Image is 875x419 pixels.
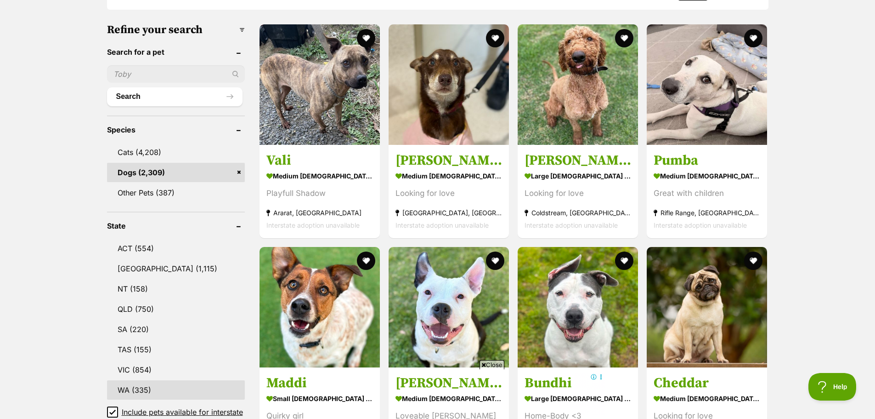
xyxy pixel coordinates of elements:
a: [GEOGRAPHIC_DATA] (1,115) [107,259,245,278]
a: Vali medium [DEMOGRAPHIC_DATA] Dog Playfull Shadow Ararat, [GEOGRAPHIC_DATA] Interstate adoption ... [260,145,380,238]
a: QLD (750) [107,299,245,319]
a: [PERSON_NAME] medium [DEMOGRAPHIC_DATA] Dog Looking for love [GEOGRAPHIC_DATA], [GEOGRAPHIC_DATA]... [389,145,509,238]
a: NT (158) [107,279,245,298]
img: Archie - Groodle Dog [518,24,638,145]
h3: Refine your search [107,23,245,36]
strong: medium [DEMOGRAPHIC_DATA] Dog [395,169,502,183]
img: Bundhi - American Staffordshire Terrier Dog [518,247,638,367]
span: Interstate adoption unavailable [395,221,489,229]
a: Pumba medium [DEMOGRAPHIC_DATA] Dog Great with children Rifle Range, [GEOGRAPHIC_DATA] Interstate... [647,145,767,238]
h3: Cheddar [654,374,760,392]
button: favourite [486,252,504,270]
input: Toby [107,65,245,83]
a: WA (335) [107,380,245,400]
strong: large [DEMOGRAPHIC_DATA] Dog [525,169,631,183]
button: favourite [745,252,763,270]
img: Cheddar - Pug Dog [647,247,767,367]
header: State [107,222,245,230]
a: Dogs (2,309) [107,163,245,182]
img: Vali - Staffordshire Bull Terrier Dog [260,24,380,145]
a: VIC (854) [107,360,245,379]
strong: medium [DEMOGRAPHIC_DATA] Dog [654,169,760,183]
a: TAS (155) [107,340,245,359]
img: Pumba - Bullmastiff x Great Dane Dog [647,24,767,145]
div: Looking for love [395,187,502,200]
button: favourite [615,252,633,270]
a: Other Pets (387) [107,183,245,202]
strong: Coldstream, [GEOGRAPHIC_DATA] [525,207,631,219]
h3: Pumba [654,152,760,169]
div: Great with children [654,187,760,200]
iframe: Advertisement [271,373,605,414]
a: SA (220) [107,320,245,339]
strong: medium [DEMOGRAPHIC_DATA] Dog [266,169,373,183]
strong: small [DEMOGRAPHIC_DATA] Dog [266,392,373,405]
strong: [GEOGRAPHIC_DATA], [GEOGRAPHIC_DATA] [395,207,502,219]
h3: Maddi [266,374,373,392]
span: Interstate adoption unavailable [654,221,747,229]
img: Bishop - Kelpie Dog [389,24,509,145]
a: Cats (4,208) [107,143,245,162]
strong: Ararat, [GEOGRAPHIC_DATA] [266,207,373,219]
div: Playfull Shadow [266,187,373,200]
img: Maddi - Jack Russell Terrier x Australian Cattle Dog [260,247,380,367]
header: Species [107,126,245,134]
strong: medium [DEMOGRAPHIC_DATA] Dog [654,392,760,405]
button: favourite [745,29,763,47]
button: Search [107,87,243,106]
header: Search for a pet [107,48,245,56]
h3: Vali [266,152,373,169]
strong: Rifle Range, [GEOGRAPHIC_DATA] [654,207,760,219]
a: ACT (554) [107,239,245,258]
span: Interstate adoption unavailable [266,221,360,229]
span: Close [480,360,504,369]
div: Looking for love [525,187,631,200]
h3: [PERSON_NAME] [395,152,502,169]
a: [PERSON_NAME] large [DEMOGRAPHIC_DATA] Dog Looking for love Coldstream, [GEOGRAPHIC_DATA] Interst... [518,145,638,238]
button: favourite [486,29,504,47]
h3: [PERSON_NAME] [525,152,631,169]
button: favourite [357,29,375,47]
img: Dale - American Staffordshire Terrier Dog [389,247,509,367]
button: favourite [615,29,633,47]
iframe: Help Scout Beacon - Open [808,373,857,401]
span: Interstate adoption unavailable [525,221,618,229]
button: favourite [357,252,375,270]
